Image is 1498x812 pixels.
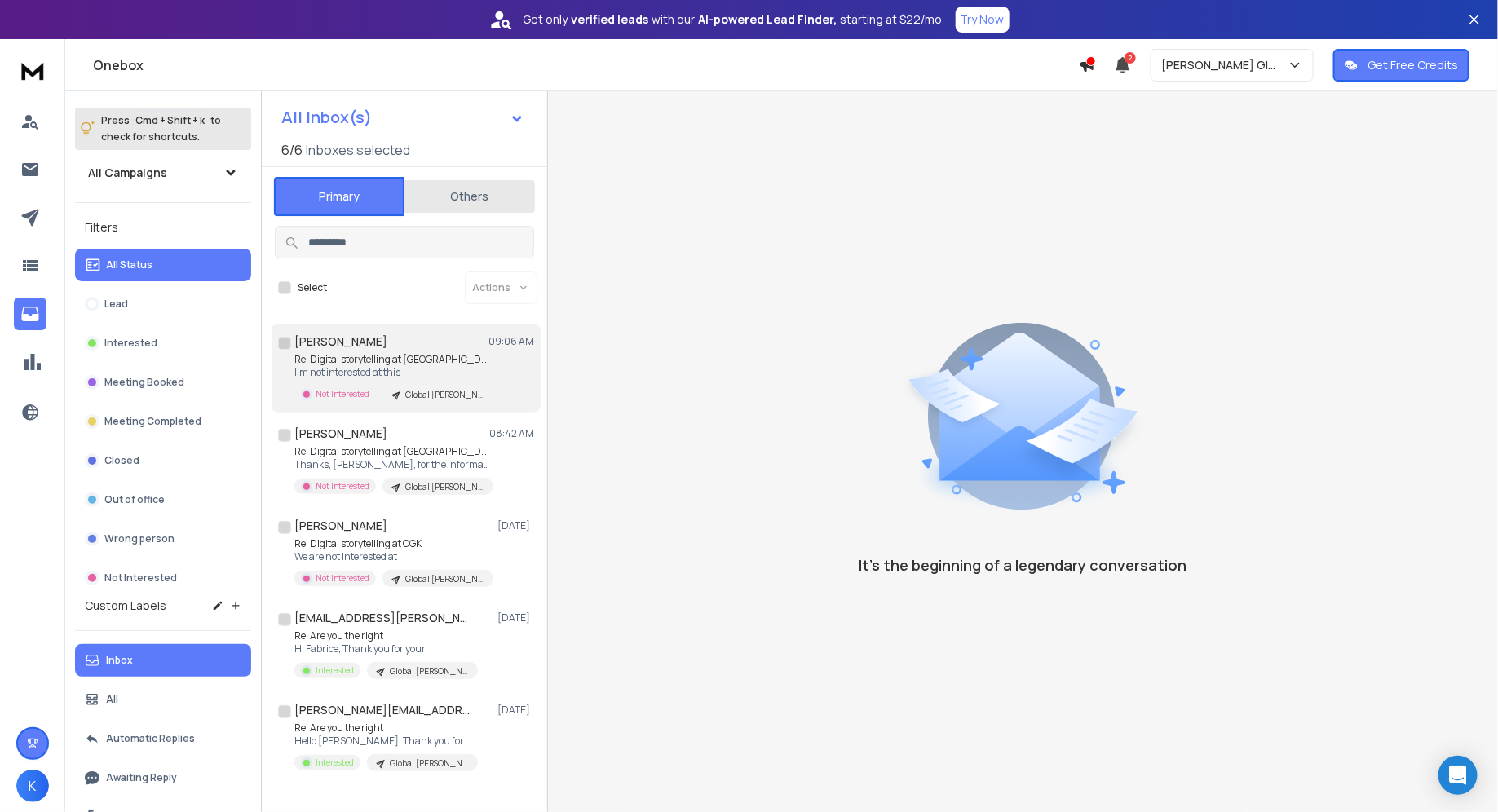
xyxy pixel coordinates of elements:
button: Interested [75,327,251,360]
h1: [PERSON_NAME] [294,426,387,442]
p: Hello [PERSON_NAME], Thank you for [294,735,478,748]
span: 2 [1125,52,1136,64]
p: All [106,693,118,706]
label: Select [298,281,327,294]
h3: Custom Labels [85,598,166,614]
p: Hi Fabrice, Thank you for your [294,642,478,655]
h1: [PERSON_NAME] [294,333,387,350]
p: Meeting Completed [104,415,201,428]
p: It’s the beginning of a legendary conversation [859,554,1187,576]
span: 6 / 6 [281,140,303,160]
button: Primary [274,177,404,216]
button: Get Free Credits [1333,49,1469,82]
p: Not Interested [104,571,177,585]
p: Out of office [104,493,165,506]
p: Try Now [961,11,1005,28]
p: Inbox [106,654,133,667]
button: Others [404,179,535,214]
button: Meeting Completed [75,405,251,438]
button: Lead [75,288,251,320]
button: Not Interested [75,562,251,594]
p: [DATE] [497,704,534,717]
strong: AI-powered Lead Finder, [699,11,837,28]
button: Awaiting Reply [75,761,251,794]
p: Global [PERSON_NAME]-[GEOGRAPHIC_DATA]-Safe [405,573,484,585]
p: Get Free Credits [1368,57,1458,73]
p: Not Interested [316,480,369,492]
p: Re: Are you the right [294,722,478,735]
p: [DATE] [497,611,534,624]
p: Automatic Replies [106,732,195,745]
button: Closed [75,444,251,477]
p: Global [PERSON_NAME]-[GEOGRAPHIC_DATA]-Safe [390,757,468,770]
button: K [16,770,49,802]
p: Interested [316,664,354,677]
p: Meeting Booked [104,376,184,389]
h1: [PERSON_NAME] [294,518,387,534]
p: Awaiting Reply [106,771,177,784]
p: Not Interested [316,572,369,585]
strong: verified leads [572,11,649,28]
h1: [EMAIL_ADDRESS][PERSON_NAME][DOMAIN_NAME] [294,610,474,626]
h1: All Campaigns [88,165,167,181]
h3: Filters [75,216,251,239]
button: All Status [75,249,251,281]
h1: All Inbox(s) [281,109,372,126]
p: Closed [104,454,139,467]
p: All Status [106,258,152,271]
button: Out of office [75,483,251,516]
p: Re: Digital storytelling at CGK [294,537,490,550]
p: Thanks, [PERSON_NAME], for the information [294,458,490,471]
p: Global [PERSON_NAME]-[GEOGRAPHIC_DATA]-Safe [405,481,484,493]
p: Interested [104,337,157,350]
p: Lead [104,298,128,311]
p: We are not interested at [294,550,490,563]
p: Re: Digital storytelling at [GEOGRAPHIC_DATA] [294,353,490,366]
p: Global [PERSON_NAME]-[GEOGRAPHIC_DATA]-Safe [405,389,484,401]
p: Global [PERSON_NAME]-[GEOGRAPHIC_DATA]-Safe [390,665,468,677]
span: Cmd + Shift + k [133,111,207,130]
p: 08:42 AM [489,427,534,440]
p: I'm not interested at this [294,366,490,379]
button: Wrong person [75,523,251,555]
p: [PERSON_NAME] Global [1161,57,1288,73]
p: Re: Are you the right [294,629,478,642]
h3: Inboxes selected [306,140,410,160]
img: logo [16,55,49,86]
h1: [PERSON_NAME][EMAIL_ADDRESS][DOMAIN_NAME] [294,702,474,718]
p: Press to check for shortcuts. [101,113,221,145]
button: All Campaigns [75,157,251,189]
button: Try Now [956,7,1010,33]
p: 09:06 AM [488,335,534,348]
p: Re: Digital storytelling at [GEOGRAPHIC_DATA] [294,445,490,458]
button: Automatic Replies [75,722,251,755]
p: Not Interested [316,388,369,400]
button: Meeting Booked [75,366,251,399]
div: Open Intercom Messenger [1438,756,1478,795]
h1: Onebox [93,55,1079,75]
p: Interested [316,757,354,769]
p: Get only with our starting at $22/mo [524,11,943,28]
button: All Inbox(s) [268,101,537,134]
button: All [75,683,251,716]
p: [DATE] [497,519,534,532]
button: Inbox [75,644,251,677]
p: Wrong person [104,532,175,545]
